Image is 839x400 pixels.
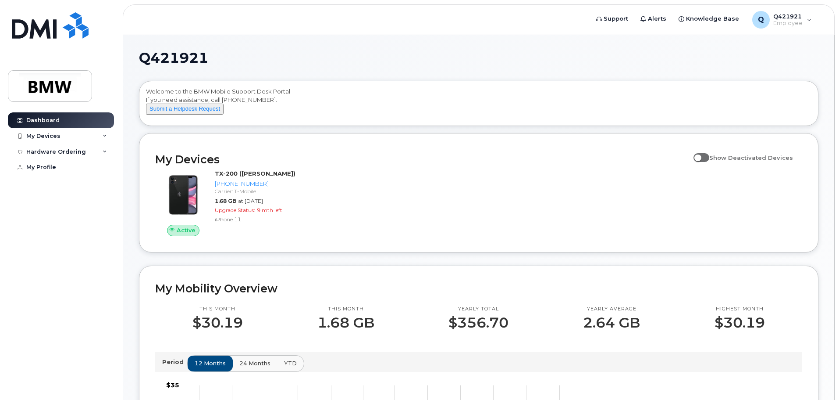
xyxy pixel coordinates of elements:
[166,381,179,389] tspan: $35
[192,315,243,331] p: $30.19
[583,306,640,313] p: Yearly average
[715,306,765,313] p: Highest month
[146,105,224,112] a: Submit a Helpdesk Request
[693,149,700,156] input: Show Deactivated Devices
[215,180,306,188] div: [PHONE_NUMBER]
[448,315,508,331] p: $356.70
[215,207,255,213] span: Upgrade Status:
[162,358,187,366] p: Period
[215,170,295,177] strong: TX-200 ([PERSON_NAME])
[317,315,374,331] p: 1.68 GB
[192,306,243,313] p: This month
[146,87,811,123] div: Welcome to the BMW Mobile Support Desk Portal If you need assistance, call [PHONE_NUMBER].
[155,169,309,236] a: ActiveTX-200 ([PERSON_NAME])[PHONE_NUMBER]Carrier: T-Mobile1.68 GBat [DATE]Upgrade Status:9 mth l...
[448,306,508,313] p: Yearly total
[215,216,306,223] div: iPhone 11
[139,51,208,65] span: Q421921
[155,282,802,295] h2: My Mobility Overview
[215,187,306,195] div: Carrier: T-Mobile
[215,198,236,204] span: 1.68 GB
[257,207,282,213] span: 9 mth left
[715,315,765,331] p: $30.19
[162,174,204,216] img: iPhone_11.jpg
[709,154,793,161] span: Show Deactivated Devices
[146,104,224,115] button: Submit a Helpdesk Request
[177,226,196,234] span: Active
[238,198,263,204] span: at [DATE]
[284,359,297,368] span: YTD
[239,359,270,368] span: 24 months
[317,306,374,313] p: This month
[155,153,689,166] h2: My Devices
[583,315,640,331] p: 2.64 GB
[801,362,832,393] iframe: Messenger Launcher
